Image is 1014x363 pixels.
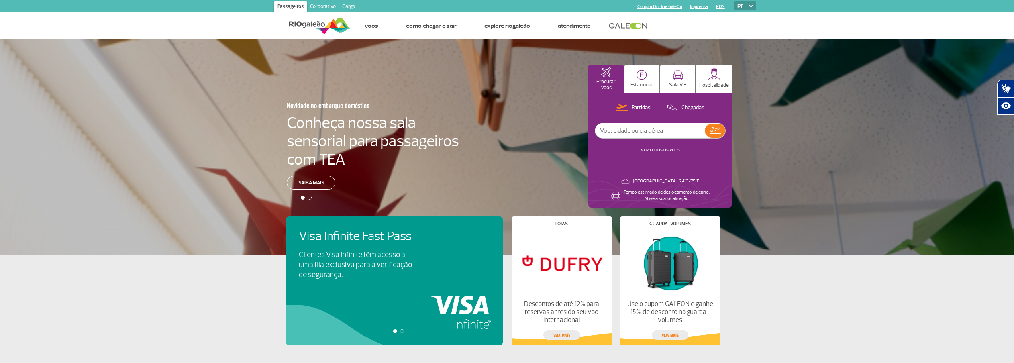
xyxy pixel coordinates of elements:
[592,79,620,91] p: Procurar Voos
[555,222,568,226] h4: Lojas
[339,1,358,14] a: Cargo
[624,189,710,202] p: Tempo estimado de deslocamento de carro: Ative a sua localização
[614,103,653,113] button: Partidas
[637,70,647,80] img: carParkingHome.svg
[601,67,611,77] img: airplaneHomeActive.svg
[699,82,729,88] p: Hospitalidade
[641,147,680,153] a: VER TODOS OS VOOS
[660,65,695,93] button: Sala VIP
[708,68,720,80] img: hospitality.svg
[639,147,682,153] button: VER TODOS OS VOOS
[287,176,335,190] a: Saiba mais
[997,80,1014,97] button: Abrir tradutor de língua de sinais.
[558,22,591,30] a: Atendimento
[652,330,688,340] a: veja mais
[649,222,691,226] h4: Guarda-volumes
[690,4,708,9] a: Imprensa
[669,82,687,88] p: Sala VIP
[484,22,530,30] a: Explore RIOgaleão
[630,82,653,88] p: Estacionar
[287,97,420,114] h3: Novidade no embarque doméstico
[637,4,682,9] a: Compra On-line GaleOn
[518,232,605,294] img: Lojas
[633,178,699,184] p: [GEOGRAPHIC_DATA]: 24°C/75°F
[365,22,378,30] a: Voos
[274,1,307,14] a: Passageiros
[632,104,651,112] p: Partidas
[997,80,1014,115] div: Plugin de acessibilidade da Hand Talk.
[626,300,713,324] p: Use o cupom GALEON e ganhe 15% de desconto no guarda-volumes
[287,114,459,169] h4: Conheça nossa sala sensorial para passageiros com TEA
[681,104,704,112] p: Chegadas
[588,65,624,93] button: Procurar Voos
[696,65,732,93] button: Hospitalidade
[543,330,580,340] a: veja mais
[299,229,490,280] a: Visa Infinite Fast PassClientes Visa Infinite têm acesso a uma fila exclusiva para a verificação ...
[626,232,713,294] img: Guarda-volumes
[406,22,457,30] a: Como chegar e sair
[997,97,1014,115] button: Abrir recursos assistivos.
[518,300,605,324] p: Descontos de até 12% para reservas antes do seu voo internacional
[299,229,426,244] h4: Visa Infinite Fast Pass
[673,70,683,80] img: vipRoom.svg
[716,4,725,9] a: RQS
[595,123,705,138] input: Voo, cidade ou cia aérea
[664,103,707,113] button: Chegadas
[624,65,659,93] button: Estacionar
[299,250,412,280] p: Clientes Visa Infinite têm acesso a uma fila exclusiva para a verificação de segurança.
[307,1,339,14] a: Corporativo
